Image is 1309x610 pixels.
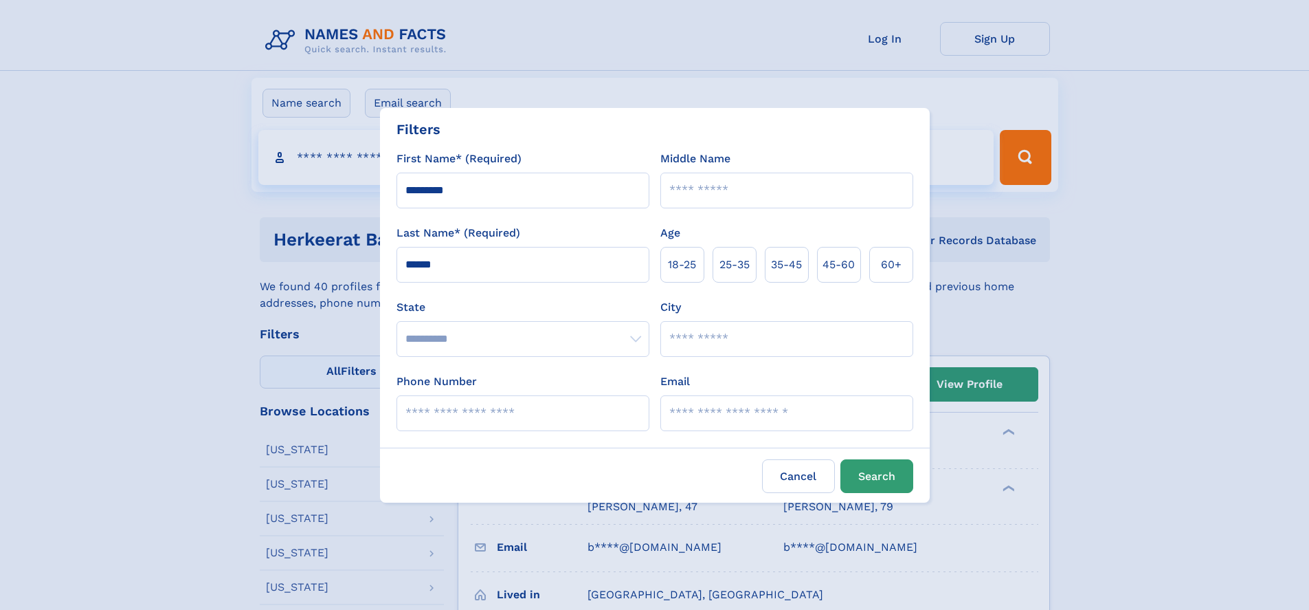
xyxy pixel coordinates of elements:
[396,373,477,390] label: Phone Number
[668,257,696,273] span: 18‑25
[396,299,649,316] label: State
[396,119,440,140] div: Filters
[660,225,680,241] label: Age
[396,225,520,241] label: Last Name* (Required)
[823,257,855,273] span: 45‑60
[660,299,681,316] label: City
[762,459,835,493] label: Cancel
[660,151,730,167] label: Middle Name
[881,257,902,273] span: 60+
[771,257,802,273] span: 35‑45
[660,373,690,390] label: Email
[719,257,750,273] span: 25‑35
[840,459,913,493] button: Search
[396,151,522,167] label: First Name* (Required)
